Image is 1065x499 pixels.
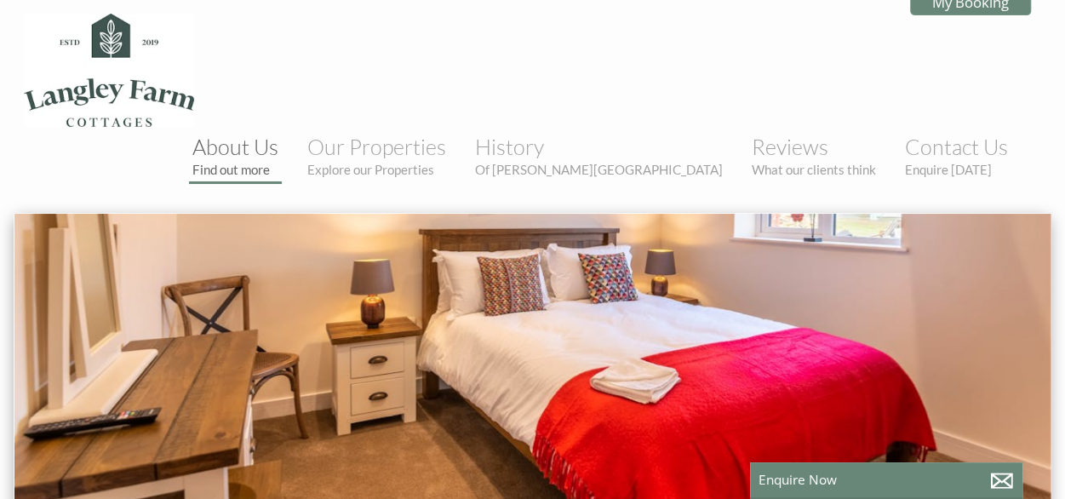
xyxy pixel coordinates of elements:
small: What our clients think [752,162,876,177]
a: About UsFind out more [192,134,278,177]
small: Of [PERSON_NAME][GEOGRAPHIC_DATA] [475,162,723,177]
img: Langley Farm Cottages [24,14,194,127]
a: HistoryOf [PERSON_NAME][GEOGRAPHIC_DATA] [475,134,723,177]
small: Find out more [192,162,278,177]
a: Our PropertiesExplore our Properties [307,134,446,177]
a: ReviewsWhat our clients think [752,134,876,177]
a: Contact UsEnquire [DATE] [905,134,1008,177]
p: Enquire Now [759,471,1014,489]
small: Explore our Properties [307,162,446,177]
small: Enquire [DATE] [905,162,1008,177]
